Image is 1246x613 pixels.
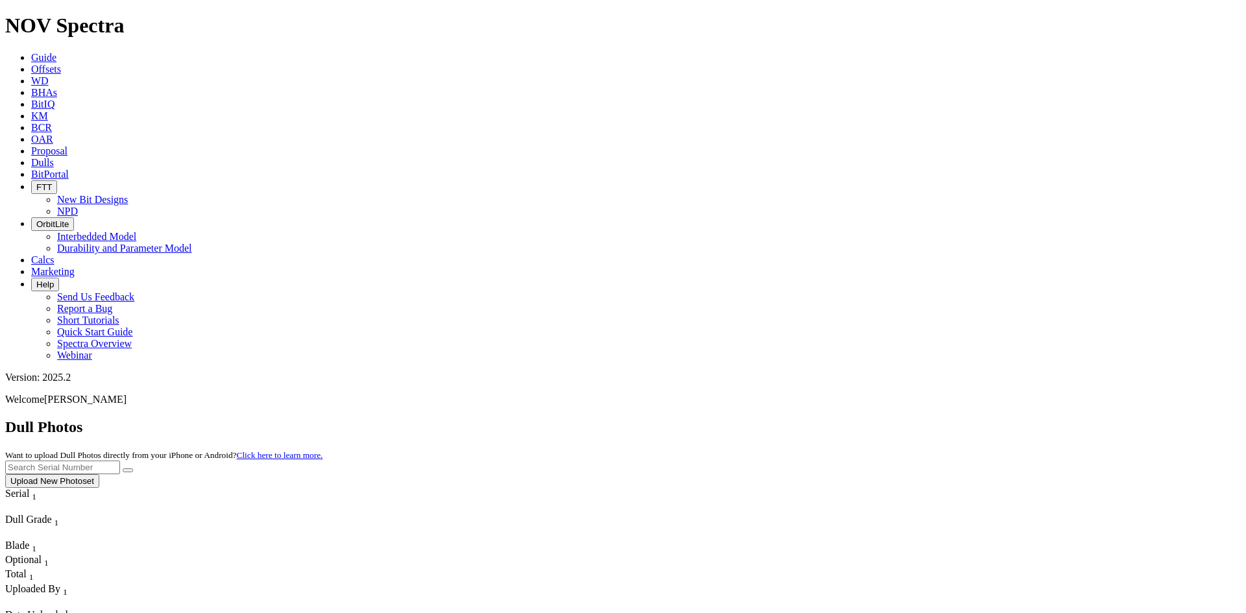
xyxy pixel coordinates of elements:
[5,372,1241,383] div: Version: 2025.2
[31,217,74,231] button: OrbitLite
[5,394,1241,405] p: Welcome
[57,194,128,205] a: New Bit Designs
[32,540,36,551] span: Sort None
[57,291,134,302] a: Send Us Feedback
[5,540,51,554] div: Blade Sort None
[5,568,51,583] div: Total Sort None
[32,488,36,499] span: Sort None
[31,75,49,86] a: WD
[5,488,29,499] span: Serial
[36,219,69,229] span: OrbitLite
[5,450,323,460] small: Want to upload Dull Photos directly from your iPhone or Android?
[5,461,120,474] input: Search Serial Number
[5,502,60,514] div: Column Menu
[44,554,49,565] span: Sort None
[5,418,1241,436] h2: Dull Photos
[5,14,1241,38] h1: NOV Spectra
[57,303,112,314] a: Report a Bug
[5,488,60,502] div: Serial Sort None
[5,540,29,551] span: Blade
[5,554,42,565] span: Optional
[5,583,128,609] div: Sort None
[31,157,54,168] a: Dulls
[5,474,99,488] button: Upload New Photoset
[31,278,59,291] button: Help
[57,231,136,242] a: Interbedded Model
[55,514,59,525] span: Sort None
[31,52,56,63] a: Guide
[57,206,78,217] a: NPD
[5,514,96,528] div: Dull Grade Sort None
[44,394,127,405] span: [PERSON_NAME]
[31,134,53,145] a: OAR
[5,583,128,597] div: Uploaded By Sort None
[44,558,49,568] sub: 1
[5,514,96,540] div: Sort None
[5,583,60,594] span: Uploaded By
[31,110,48,121] a: KM
[32,544,36,553] sub: 1
[36,280,54,289] span: Help
[5,514,52,525] span: Dull Grade
[31,122,52,133] a: BCR
[31,145,67,156] a: Proposal
[31,180,57,194] button: FTT
[55,518,59,527] sub: 1
[31,99,55,110] a: BitIQ
[63,583,67,594] span: Sort None
[57,243,192,254] a: Durability and Parameter Model
[36,182,52,192] span: FTT
[5,597,128,609] div: Column Menu
[31,266,75,277] a: Marketing
[5,554,51,568] div: Optional Sort None
[57,315,119,326] a: Short Tutorials
[32,492,36,501] sub: 1
[31,87,57,98] a: BHAs
[63,587,67,597] sub: 1
[31,169,69,180] a: BitPortal
[57,326,132,337] a: Quick Start Guide
[29,568,34,579] span: Sort None
[5,528,96,540] div: Column Menu
[5,488,60,514] div: Sort None
[29,573,34,583] sub: 1
[57,350,92,361] a: Webinar
[5,568,51,583] div: Sort None
[57,338,132,349] a: Spectra Overview
[5,540,51,554] div: Sort None
[237,450,323,460] a: Click here to learn more.
[5,554,51,568] div: Sort None
[31,254,55,265] a: Calcs
[31,64,61,75] a: Offsets
[5,568,27,579] span: Total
